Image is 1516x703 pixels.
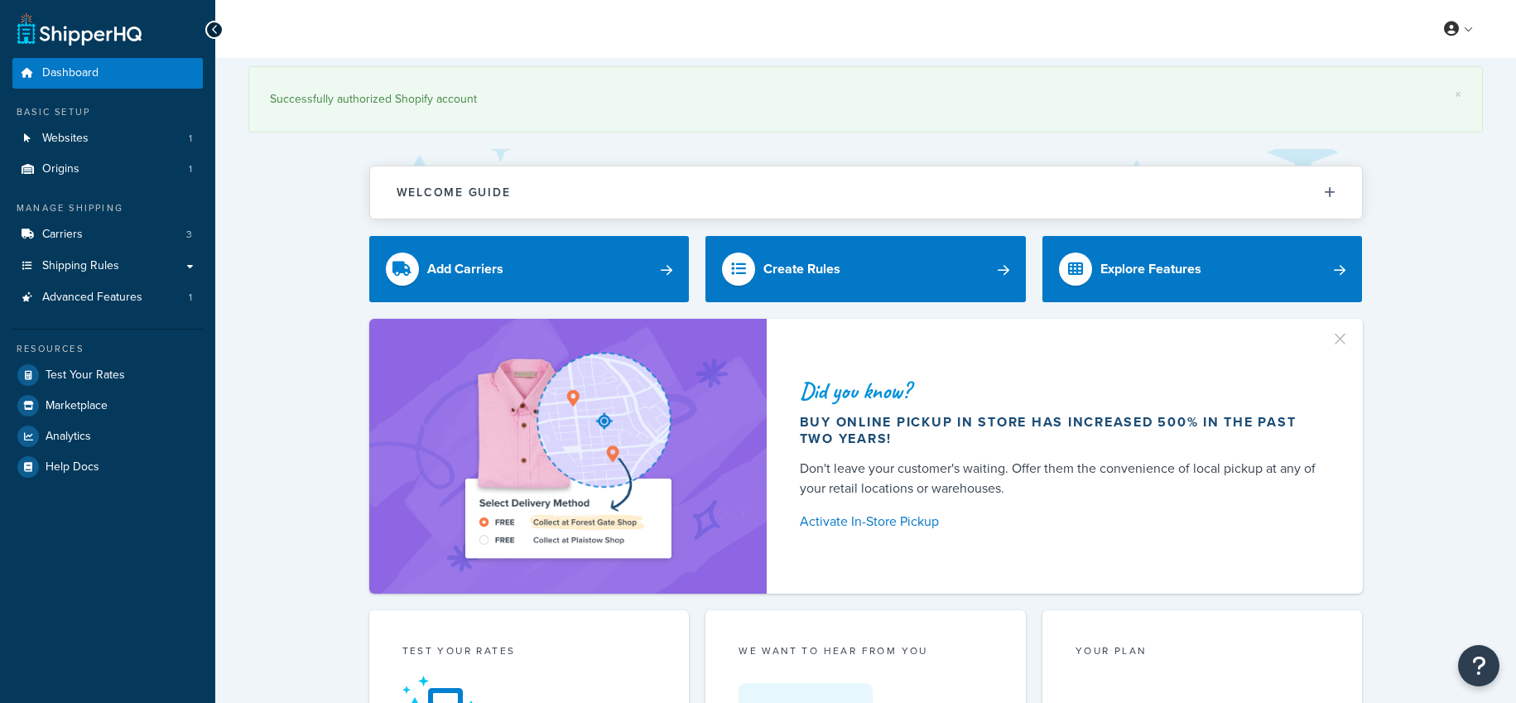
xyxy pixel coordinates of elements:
[46,460,99,474] span: Help Docs
[42,132,89,146] span: Websites
[1076,643,1330,662] div: Your Plan
[12,391,203,421] a: Marketplace
[397,186,511,199] h2: Welcome Guide
[427,258,503,281] div: Add Carriers
[189,291,192,305] span: 1
[402,643,657,662] div: Test your rates
[12,251,203,282] a: Shipping Rules
[12,105,203,119] div: Basic Setup
[763,258,840,281] div: Create Rules
[1455,88,1461,101] a: ×
[12,421,203,451] a: Analytics
[800,459,1323,498] div: Don't leave your customer's waiting. Offer them the convenience of local pickup at any of your re...
[12,219,203,250] li: Carriers
[42,291,142,305] span: Advanced Features
[189,132,192,146] span: 1
[12,219,203,250] a: Carriers3
[12,342,203,356] div: Resources
[705,236,1026,302] a: Create Rules
[370,166,1362,219] button: Welcome Guide
[12,201,203,215] div: Manage Shipping
[369,236,690,302] a: Add Carriers
[46,430,91,444] span: Analytics
[12,123,203,154] li: Websites
[12,154,203,185] a: Origins1
[186,228,192,242] span: 3
[12,360,203,390] a: Test Your Rates
[12,282,203,313] a: Advanced Features1
[12,123,203,154] a: Websites1
[42,228,83,242] span: Carriers
[800,510,1323,533] a: Activate In-Store Pickup
[12,282,203,313] li: Advanced Features
[12,452,203,482] a: Help Docs
[800,379,1323,402] div: Did you know?
[1042,236,1363,302] a: Explore Features
[739,643,993,658] p: we want to hear from you
[42,66,99,80] span: Dashboard
[1100,258,1201,281] div: Explore Features
[42,162,79,176] span: Origins
[1458,645,1499,686] button: Open Resource Center
[46,399,108,413] span: Marketplace
[418,344,718,569] img: ad-shirt-map-b0359fc47e01cab431d101c4b569394f6a03f54285957d908178d52f29eb9668.png
[12,154,203,185] li: Origins
[800,414,1323,447] div: Buy online pickup in store has increased 500% in the past two years!
[42,259,119,273] span: Shipping Rules
[270,88,1461,111] div: Successfully authorized Shopify account
[46,368,125,383] span: Test Your Rates
[12,58,203,89] a: Dashboard
[189,162,192,176] span: 1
